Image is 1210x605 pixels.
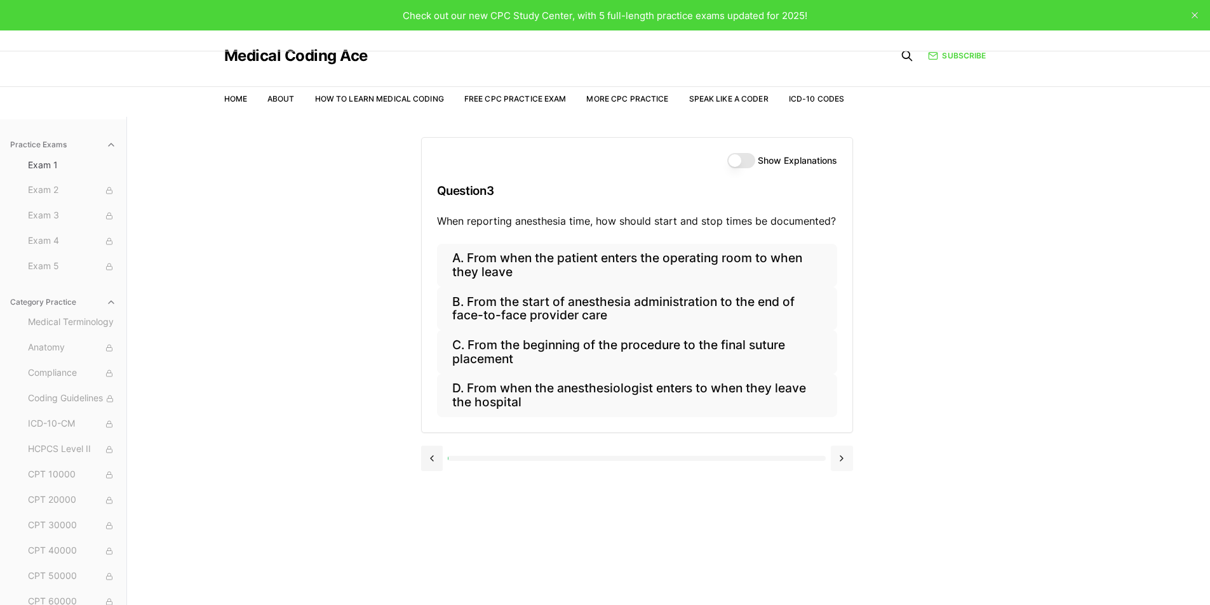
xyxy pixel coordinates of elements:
[23,256,121,277] button: Exam 5
[28,544,116,558] span: CPT 40000
[28,159,116,171] span: Exam 1
[28,442,116,456] span: HCPCS Level II
[28,209,116,223] span: Exam 3
[437,213,837,229] p: When reporting anesthesia time, how should start and stop times be documented?
[23,312,121,333] button: Medical Terminology
[758,156,837,165] label: Show Explanations
[23,389,121,409] button: Coding Guidelines
[315,94,444,103] a: How to Learn Medical Coding
[23,515,121,536] button: CPT 30000
[28,417,116,431] span: ICD-10-CM
[28,519,116,533] span: CPT 30000
[403,10,807,22] span: Check out our new CPC Study Center, with 5 full-length practice exams updated for 2025!
[28,392,116,406] span: Coding Guidelines
[464,94,567,103] a: Free CPC Practice Exam
[23,155,121,175] button: Exam 1
[437,172,837,209] h3: Question 3
[28,183,116,197] span: Exam 2
[437,244,837,287] button: A. From when the patient enters the operating room to when they leave
[28,341,116,355] span: Anatomy
[23,363,121,383] button: Compliance
[23,414,121,434] button: ICD-10-CM
[28,366,116,380] span: Compliance
[28,234,116,248] span: Exam 4
[928,50,986,62] a: Subscribe
[224,48,368,63] a: Medical Coding Ace
[5,292,121,312] button: Category Practice
[23,180,121,201] button: Exam 2
[23,465,121,485] button: CPT 10000
[23,231,121,251] button: Exam 4
[23,338,121,358] button: Anatomy
[437,330,837,373] button: C. From the beginning of the procedure to the final suture placement
[28,468,116,482] span: CPT 10000
[28,569,116,583] span: CPT 50000
[437,287,837,330] button: B. From the start of anesthesia administration to the end of face-to-face provider care
[267,94,295,103] a: About
[224,94,247,103] a: Home
[28,316,116,329] span: Medical Terminology
[23,490,121,510] button: CPT 20000
[23,541,121,561] button: CPT 40000
[23,206,121,226] button: Exam 3
[5,135,121,155] button: Practice Exams
[28,493,116,507] span: CPT 20000
[586,94,668,103] a: More CPC Practice
[437,374,837,417] button: D. From when the anesthesiologist enters to when they leave the hospital
[789,94,844,103] a: ICD-10 Codes
[23,439,121,460] button: HCPCS Level II
[23,566,121,587] button: CPT 50000
[28,260,116,274] span: Exam 5
[1185,5,1205,25] button: close
[689,94,769,103] a: Speak Like a Coder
